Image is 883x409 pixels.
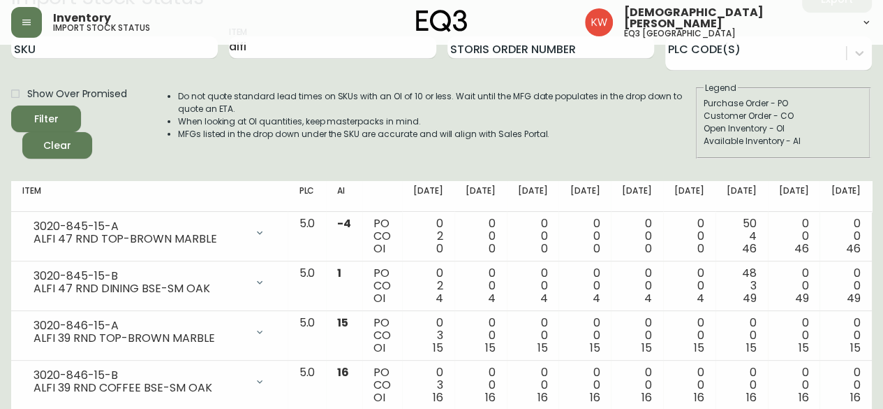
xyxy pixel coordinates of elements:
div: PO CO [373,267,391,305]
span: 16 [641,389,652,406]
span: -4 [337,215,351,231]
span: 4 [697,290,704,306]
div: 0 0 [466,317,496,354]
li: Do not quote standard lead times on SKUs with an OI of 10 or less. Wait until the MFG date popula... [178,90,695,115]
div: 0 0 [570,366,600,404]
th: [DATE] [558,181,611,212]
div: 50 4 [727,217,757,255]
div: 0 0 [570,317,600,354]
span: OI [373,340,385,356]
th: PLC [288,181,326,212]
span: 15 [589,340,600,356]
div: 0 0 [466,366,496,404]
td: 5.0 [288,311,326,361]
div: 0 2 [413,217,443,255]
div: ALFI 39 RND TOP-BROWN MARBLE [34,332,246,345]
span: 15 [537,340,548,356]
div: Open Inventory - OI [704,122,863,135]
div: Available Inventory - AI [704,135,863,148]
span: 15 [485,340,496,356]
div: Customer Order - CO [704,110,863,122]
div: 0 0 [831,317,861,354]
div: 0 3 [413,366,443,404]
span: 46 [794,241,808,257]
span: 15 [746,340,757,356]
span: 15 [433,340,443,356]
div: 0 0 [831,267,861,305]
span: 4 [644,290,652,306]
div: 3020-845-15-AALFI 47 RND TOP-BROWN MARBLE [22,217,276,248]
span: 49 [794,290,808,306]
div: 3020-846-15-AALFI 39 RND TOP-BROWN MARBLE [22,317,276,347]
div: ALFI 47 RND DINING BSE-SM OAK [34,282,246,295]
span: 4 [436,290,443,306]
div: 0 3 [413,317,443,354]
th: [DATE] [611,181,663,212]
div: 0 0 [831,366,861,404]
span: Clear [34,137,81,155]
span: 1 [337,265,341,281]
div: 0 0 [570,267,600,305]
th: [DATE] [768,181,820,212]
span: 0 [489,241,496,257]
div: 0 0 [570,217,600,255]
div: 0 0 [779,217,809,255]
span: 4 [488,290,496,306]
button: Clear [22,132,92,159]
th: [DATE] [402,181,454,212]
td: 5.0 [288,212,326,261]
th: AI [326,181,362,212]
div: 0 0 [518,267,548,305]
button: Filter [11,106,81,132]
th: [DATE] [663,181,715,212]
th: Item [11,181,288,212]
div: ALFI 39 RND COFFEE BSE-SM OAK [34,382,246,394]
th: [DATE] [454,181,507,212]
div: ALFI 47 RND TOP-BROWN MARBLE [34,233,246,245]
span: 16 [798,389,808,406]
th: [DATE] [507,181,559,212]
legend: Legend [704,82,738,94]
span: 0 [593,241,600,257]
span: OI [373,389,385,406]
span: Show Over Promised [27,87,127,101]
div: 0 0 [779,366,809,404]
div: 0 0 [674,366,704,404]
span: 16 [337,364,349,380]
span: 16 [694,389,704,406]
div: 0 2 [413,267,443,305]
div: Purchase Order - PO [704,97,863,110]
div: 0 0 [674,217,704,255]
span: 46 [846,241,861,257]
h5: eq3 [GEOGRAPHIC_DATA] [624,29,736,38]
div: 0 0 [466,217,496,255]
div: 0 0 [622,217,652,255]
div: Filter [34,110,59,128]
div: 0 0 [831,217,861,255]
div: 0 0 [622,267,652,305]
span: [DEMOGRAPHIC_DATA][PERSON_NAME] [624,7,849,29]
th: [DATE] [715,181,768,212]
span: 16 [537,389,548,406]
div: PO CO [373,366,391,404]
li: MFGs listed in the drop down under the SKU are accurate and will align with Sales Portal. [178,128,695,141]
div: 0 0 [518,317,548,354]
span: Inventory [53,13,111,24]
div: 0 0 [518,366,548,404]
div: 0 0 [727,366,757,404]
span: 16 [485,389,496,406]
div: 0 0 [622,317,652,354]
div: PO CO [373,317,391,354]
td: 5.0 [288,261,326,311]
span: 0 [645,241,652,257]
div: 3020-845-15-BALFI 47 RND DINING BSE-SM OAK [22,267,276,298]
span: 15 [641,340,652,356]
div: 0 0 [518,217,548,255]
span: OI [373,290,385,306]
span: 46 [742,241,757,257]
div: 0 0 [674,267,704,305]
img: f33162b67396b0982c40ce2a87247151 [585,8,613,36]
th: [DATE] [819,181,872,212]
span: 16 [746,389,757,406]
span: 4 [592,290,600,306]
